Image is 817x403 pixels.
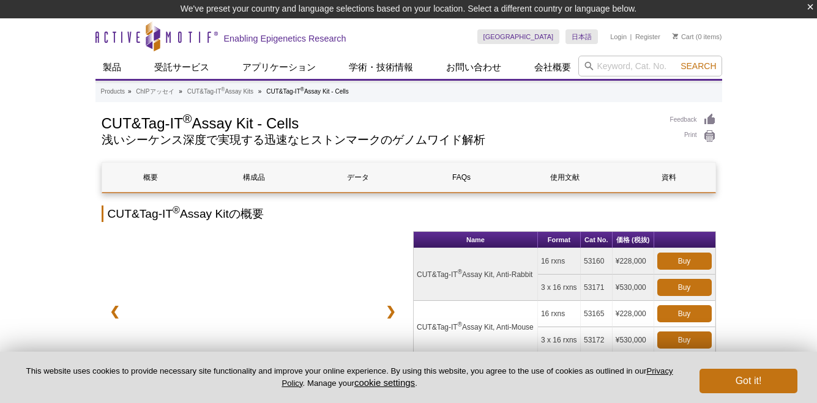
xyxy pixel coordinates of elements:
[20,366,679,389] p: This website uses cookies to provide necessary site functionality and improve your online experie...
[102,113,658,131] h1: CUT&Tag-IT Assay Kit - Cells
[581,232,613,248] th: Cat No.
[282,366,673,387] a: Privacy Policy
[128,88,132,95] li: »
[266,88,349,95] li: CUT&Tag-IT Assay Kit - Cells
[102,205,716,222] h2: CUT&Tag-IT Assay Kitの概要
[517,163,614,192] a: 使用文献
[581,327,613,353] td: 53172
[610,32,627,41] a: Login
[258,88,262,95] li: »
[102,135,658,146] h2: 浅いシーケンス深度で実現する迅速なヒストンマークのゲノムワイド解析
[657,305,712,322] a: Buy
[458,321,462,328] sup: ®
[183,112,192,125] sup: ®
[613,275,654,301] td: ¥530,000
[620,163,717,192] a: 資料
[673,32,694,41] a: Cart
[224,33,346,44] h2: Enabling Epigenetics Research
[414,301,538,353] td: CUT&Tag-IT Assay Kit, Anti-Mouse
[699,369,797,393] button: Got it!
[635,32,660,41] a: Register
[235,56,323,79] a: アプリケーション
[101,86,125,97] a: Products
[187,86,253,97] a: CUT&Tag-IT®Assay Kits
[565,29,598,44] a: 日本語
[173,205,180,215] sup: ®
[354,377,415,388] button: cookie settings
[670,113,716,127] a: Feedback
[581,248,613,275] td: 53160
[300,86,304,92] sup: ®
[630,29,632,44] li: |
[147,56,217,79] a: 受託サービス
[538,301,581,327] td: 16 rxns
[221,86,225,92] sup: ®
[670,130,716,143] a: Print
[613,232,654,248] th: 価格 (税抜)
[527,56,578,79] a: 会社概要
[538,327,581,353] td: 3 x 16 rxns
[477,29,560,44] a: [GEOGRAPHIC_DATA]
[538,232,581,248] th: Format
[578,56,722,76] input: Keyword, Cat. No.
[538,248,581,275] td: 16 rxns
[206,163,303,192] a: 構成品
[581,301,613,327] td: 53165
[673,33,678,39] img: Your Cart
[458,268,462,275] sup: ®
[581,275,613,301] td: 53171
[378,297,404,325] a: ❯
[673,29,722,44] li: (0 items)
[613,301,654,327] td: ¥228,000
[657,253,712,270] a: Buy
[657,331,712,349] a: Buy
[341,56,420,79] a: 学術・技術情報
[677,61,720,72] button: Search
[613,327,654,353] td: ¥530,000
[102,163,200,192] a: 概要
[95,56,129,79] a: 製品
[538,275,581,301] td: 3 x 16 rxns
[414,232,538,248] th: Name
[309,163,406,192] a: データ
[657,279,712,296] a: Buy
[102,297,128,325] a: ❮
[136,86,174,97] a: ChIPアッセイ
[681,61,716,71] span: Search
[613,248,654,275] td: ¥228,000
[179,88,182,95] li: »
[412,163,510,192] a: FAQs
[439,56,509,79] a: お問い合わせ
[414,248,538,301] td: CUT&Tag-IT Assay Kit, Anti-Rabbit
